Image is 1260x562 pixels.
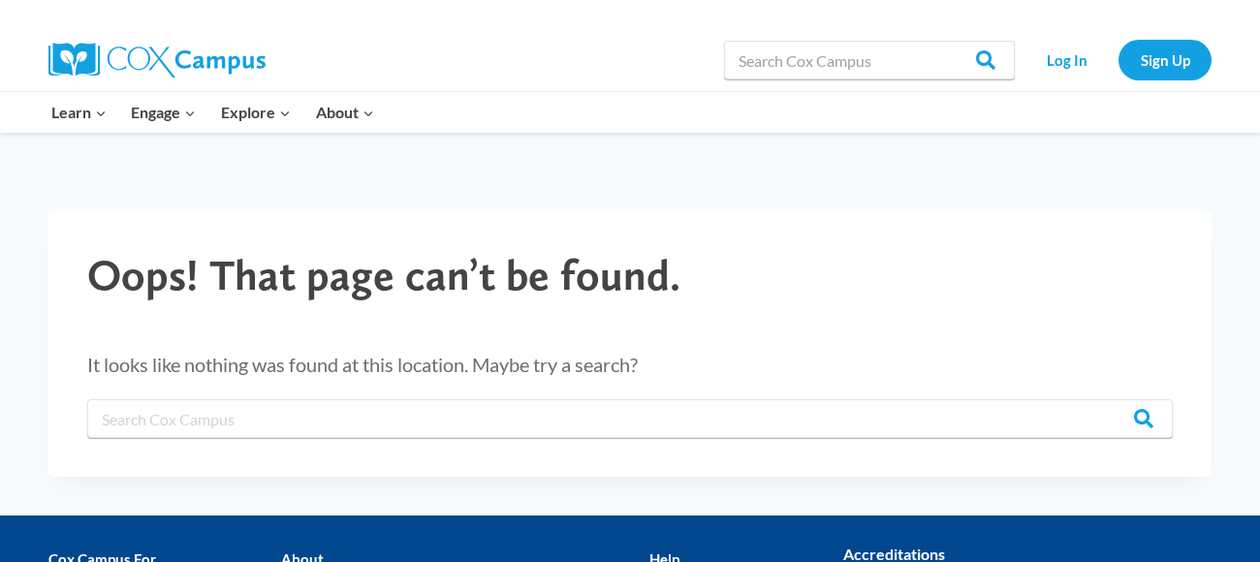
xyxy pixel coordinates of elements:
h1: Oops! That page can’t be found. [87,250,1173,301]
p: It looks like nothing was found at this location. Maybe try a search? [87,349,1173,380]
span: About [316,100,374,125]
a: Log In [1024,40,1109,79]
img: Cox Campus [48,43,266,78]
input: Search Cox Campus [724,41,1015,79]
a: Sign Up [1118,40,1212,79]
nav: Primary Navigation [39,92,386,133]
span: Explore [221,100,291,125]
input: Search Cox Campus [87,399,1173,438]
nav: Secondary Navigation [1024,40,1212,79]
span: Learn [51,100,107,125]
span: Engage [131,100,196,125]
